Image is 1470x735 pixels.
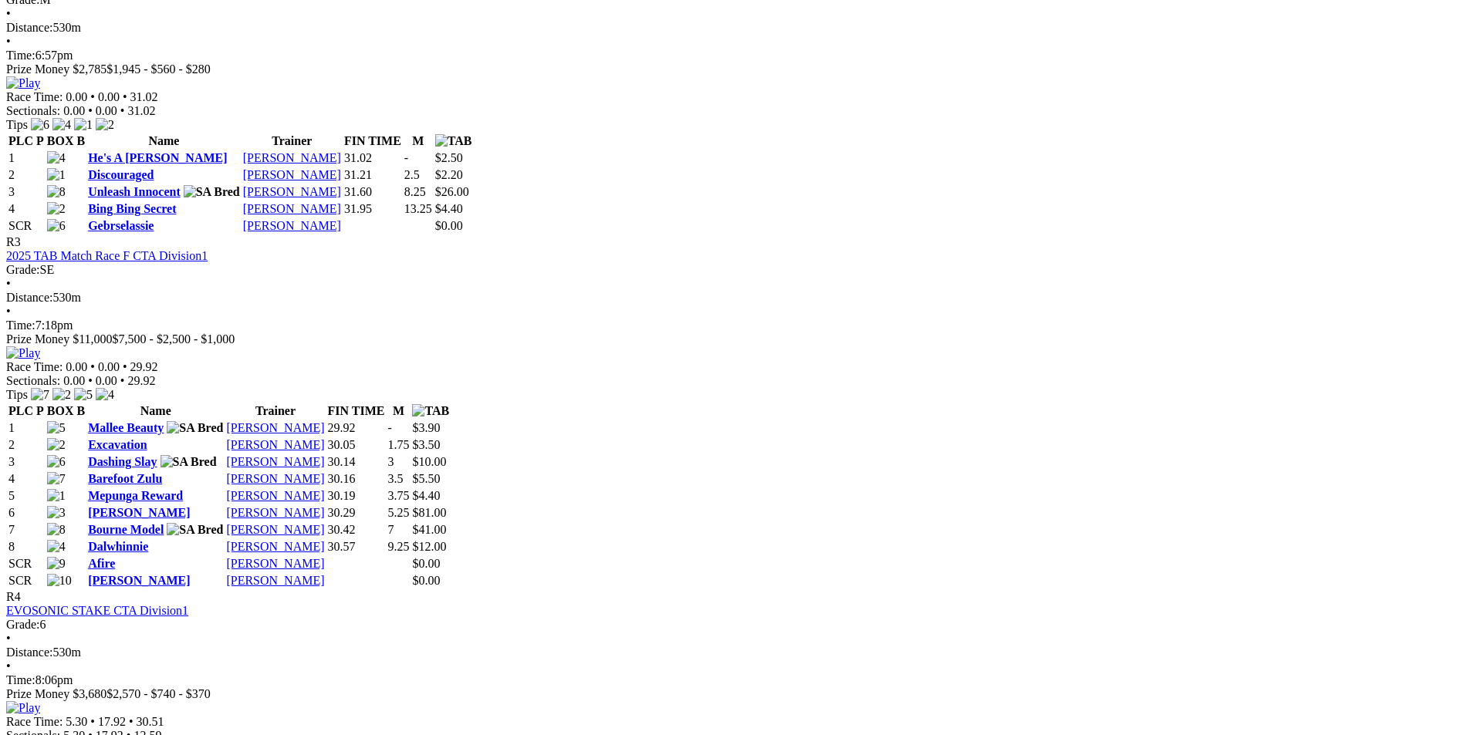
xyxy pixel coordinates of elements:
text: 3.75 [387,489,409,502]
th: Name [87,403,224,419]
img: 1 [74,118,93,132]
td: 3 [8,454,45,470]
th: M [404,133,433,149]
span: Race Time: [6,715,63,728]
span: Tips [6,118,28,131]
td: 8 [8,539,45,555]
span: Tips [6,388,28,401]
a: [PERSON_NAME] [243,168,341,181]
span: R3 [6,235,21,248]
span: • [6,632,11,645]
span: P [36,134,44,147]
a: Bing Bing Secret [88,202,176,215]
td: 4 [8,201,45,217]
span: • [123,90,127,103]
img: 8 [47,523,66,537]
div: Prize Money $3,680 [6,687,1464,701]
span: $5.50 [412,472,440,485]
img: Play [6,701,40,715]
text: 7 [387,523,394,536]
a: [PERSON_NAME] [226,506,324,519]
td: 7 [8,522,45,538]
img: SA Bred [184,185,240,199]
td: 6 [8,505,45,521]
text: - [404,151,408,164]
img: 1 [47,489,66,503]
td: 29.92 [327,420,386,436]
td: 30.19 [327,488,386,504]
img: SA Bred [167,523,223,537]
div: Prize Money $11,000 [6,332,1464,346]
span: Distance: [6,646,52,659]
td: SCR [8,573,45,588]
div: Prize Money $2,785 [6,62,1464,76]
div: 8:06pm [6,673,1464,687]
a: Mepunga Reward [88,489,183,502]
td: 1 [8,150,45,166]
img: 5 [74,388,93,402]
th: FIN TIME [343,133,402,149]
a: 2025 TAB Match Race F CTA Division1 [6,249,208,262]
a: Dashing Slay [88,455,157,468]
span: $3.50 [412,438,440,451]
div: 7:18pm [6,319,1464,332]
a: [PERSON_NAME] [243,151,341,164]
div: 6 [6,618,1464,632]
a: [PERSON_NAME] [226,489,324,502]
td: 31.02 [343,150,402,166]
span: $41.00 [412,523,446,536]
span: • [90,715,95,728]
a: [PERSON_NAME] [226,523,324,536]
img: 5 [47,421,66,435]
a: [PERSON_NAME] [243,202,341,215]
a: Bourne Model [88,523,164,536]
a: [PERSON_NAME] [226,438,324,451]
td: 30.14 [327,454,386,470]
span: R4 [6,590,21,603]
td: SCR [8,218,45,234]
img: SA Bred [167,421,223,435]
span: 17.92 [98,715,126,728]
span: $81.00 [412,506,446,519]
td: 30.57 [327,539,386,555]
img: TAB [435,134,472,148]
a: He's A [PERSON_NAME] [88,151,227,164]
span: • [6,277,11,290]
div: 530m [6,291,1464,305]
span: • [6,659,11,673]
span: • [90,360,95,373]
span: 0.00 [63,374,85,387]
span: 0.00 [98,90,120,103]
span: $1,945 - $560 - $280 [106,62,211,76]
img: 2 [47,202,66,216]
div: 6:57pm [6,49,1464,62]
span: • [6,35,11,48]
span: 31.02 [127,104,155,117]
img: SA Bred [161,455,217,469]
img: Play [6,346,40,360]
td: 31.95 [343,201,402,217]
img: 4 [47,151,66,165]
td: 30.42 [327,522,386,538]
th: M [387,403,410,419]
text: 2.5 [404,168,420,181]
span: Sectionals: [6,374,60,387]
span: $0.00 [412,574,440,587]
span: • [88,374,93,387]
span: PLC [8,404,33,417]
a: [PERSON_NAME] [226,557,324,570]
img: 2 [52,388,71,402]
span: B [76,404,85,417]
span: $7,500 - $2,500 - $1,000 [113,332,235,346]
span: Distance: [6,291,52,304]
th: FIN TIME [327,403,386,419]
text: - [387,421,391,434]
span: • [6,305,11,318]
img: 7 [31,388,49,402]
span: 31.02 [130,90,158,103]
span: $2.20 [435,168,463,181]
text: 3.5 [387,472,403,485]
a: EVOSONIC STAKE CTA Division1 [6,604,188,617]
img: 6 [31,118,49,132]
a: Barefoot Zulu [88,472,162,485]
